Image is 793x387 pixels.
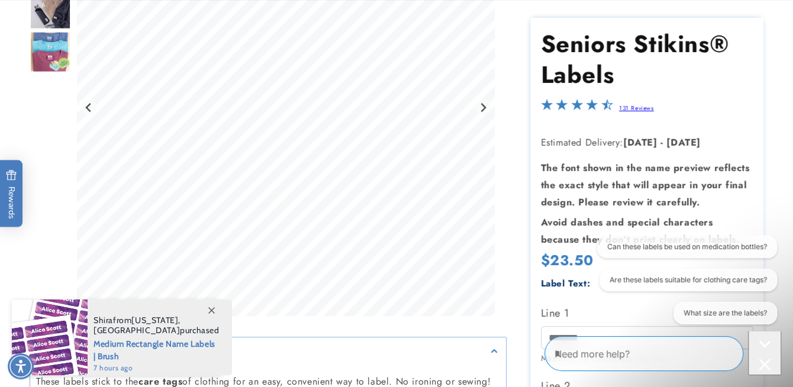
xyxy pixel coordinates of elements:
button: Previous slide [81,99,97,115]
a: 131 Reviews - open in a new tab [619,104,654,112]
span: Rewards [6,170,17,219]
p: Estimated Delivery: [541,134,753,151]
strong: The font shown in the name preview reflects the exact style that will appear in your final design... [541,161,750,209]
span: 7 hours ago [94,363,220,373]
strong: - [660,135,663,149]
label: Label Text: [541,277,591,290]
div: Accessibility Menu [8,353,34,379]
summary: Description [30,337,506,364]
button: Next slide [475,99,491,115]
label: Line 1 [541,304,753,322]
iframe: Sign Up via Text for Offers [9,292,150,328]
span: from , purchased [94,315,220,336]
span: 4.3-star overall rating [541,102,613,115]
iframe: Gorgias live chat conversation starters [591,236,781,334]
strong: [DATE] [623,135,657,149]
img: Nursing Home Stick On Labels - Label Land [30,31,71,73]
div: Go to slide 5 [30,31,71,73]
div: Maximum 18 Characters Per Line [541,351,753,364]
span: Medium Rectangle Name Labels | Brush [94,336,220,363]
span: [US_STATE] [131,315,178,325]
strong: Avoid dashes and special characters because they don’t print clearly on labels. [541,215,740,246]
strong: [DATE] [666,135,701,149]
iframe: Gorgias Floating Chat [544,331,781,375]
h1: Seniors Stikins® Labels [541,28,753,90]
span: [GEOGRAPHIC_DATA] [94,325,180,336]
span: $23.50 [541,250,594,270]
